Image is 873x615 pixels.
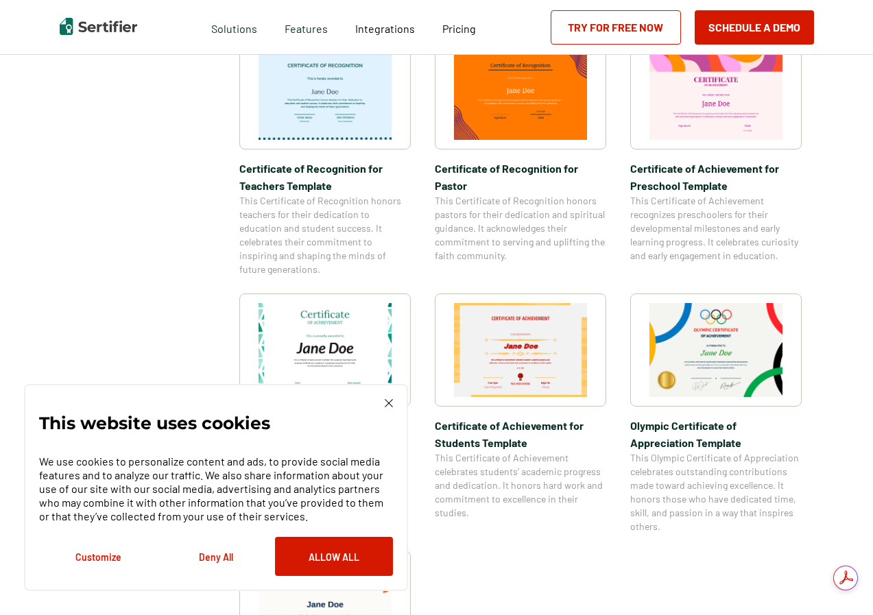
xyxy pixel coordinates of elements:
iframe: Chat Widget [804,549,873,615]
img: Certificate of Recognition for Teachers Template [259,46,392,140]
span: Certificate of Achievement for Preschool Template [630,160,802,194]
span: This Olympic Certificate of Appreciation celebrates outstanding contributions made toward achievi... [630,451,802,533]
span: Olympic Certificate of Appreciation​ Template [630,417,802,451]
img: Certificate of Recognition for Pastor [454,46,587,140]
button: Schedule a Demo [695,10,814,45]
p: This website uses cookies [39,416,270,430]
button: Deny All [157,537,275,576]
span: This Certificate of Achievement recognizes preschoolers for their developmental milestones and ea... [630,194,802,263]
span: Certificate of Recognition for Teachers Template [239,160,411,194]
button: Customize [39,537,157,576]
span: Certificate of Achievement for Students Template [435,417,606,451]
span: This Certificate of Achievement celebrates students’ academic progress and dedication. It honors ... [435,451,606,520]
a: Pricing [442,19,476,36]
button: Allow All [275,537,393,576]
a: Olympic Certificate of Appreciation​ TemplateOlympic Certificate of Appreciation​ TemplateThis Ol... [630,293,802,533]
a: Integrations [355,19,415,36]
img: Sertifier | Digital Credentialing Platform [60,18,137,35]
a: Try for Free Now [551,10,681,45]
img: Certificate of Achievement for Students Template [454,303,587,397]
p: We use cookies to personalize content and ads, to provide social media features and to analyze ou... [39,455,393,523]
a: Certificate of Achievement for Preschool TemplateCertificate of Achievement for Preschool Templat... [630,36,802,276]
span: Pricing [442,22,476,35]
span: This Certificate of Recognition honors pastors for their dedication and spiritual guidance. It ac... [435,194,606,263]
span: Features [285,19,328,36]
img: Certificate of Achievement for Preschool Template [649,46,782,140]
span: Integrations [355,22,415,35]
img: Olympic Certificate of Appreciation​ Template [649,303,782,397]
a: Certificate of Achievement for Students TemplateCertificate of Achievement for Students TemplateT... [435,293,606,533]
span: Solutions [211,19,257,36]
span: Certificate of Recognition for Pastor [435,160,606,194]
a: Certificate of Recognition for PastorCertificate of Recognition for PastorThis Certificate of Rec... [435,36,606,276]
a: Certificate of Achievement for Elementary Students TemplateCertificate of Achievement for Element... [239,293,411,533]
span: This Certificate of Recognition honors teachers for their dedication to education and student suc... [239,194,411,276]
a: Certificate of Recognition for Teachers TemplateCertificate of Recognition for Teachers TemplateT... [239,36,411,276]
img: Certificate of Achievement for Elementary Students Template [259,303,392,397]
img: Cookie Popup Close [385,399,393,407]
